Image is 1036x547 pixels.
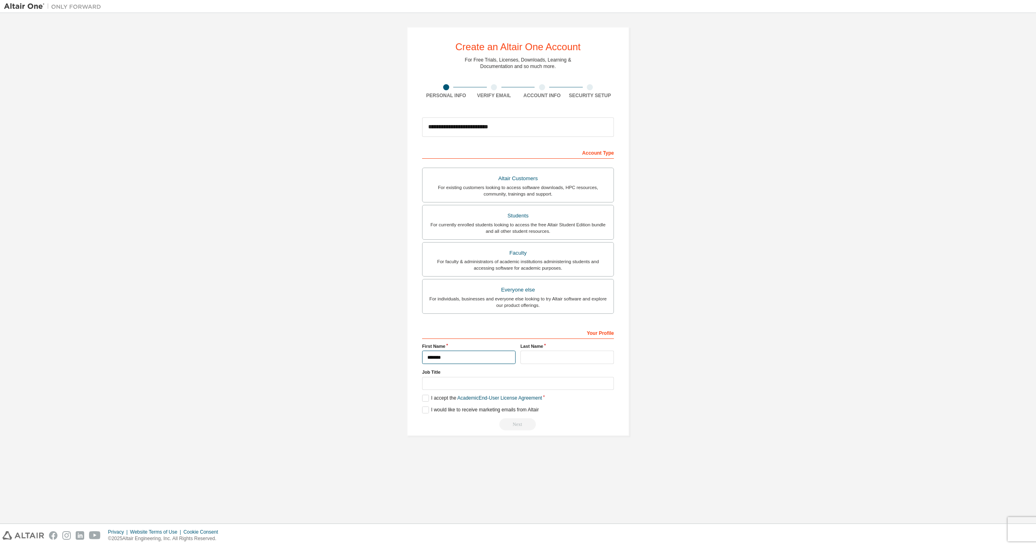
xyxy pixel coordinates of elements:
label: Last Name [520,343,614,349]
div: Security Setup [566,92,614,99]
div: Cookie Consent [183,529,223,535]
div: For individuals, businesses and everyone else looking to try Altair software and explore our prod... [427,296,609,309]
div: Your Profile [422,326,614,339]
img: instagram.svg [62,531,71,540]
img: youtube.svg [89,531,101,540]
div: Account Info [518,92,566,99]
div: For Free Trials, Licenses, Downloads, Learning & Documentation and so much more. [465,57,571,70]
label: I accept the [422,395,542,402]
div: Altair Customers [427,173,609,184]
label: Job Title [422,369,614,375]
div: Faculty [427,247,609,259]
img: linkedin.svg [76,531,84,540]
div: Students [427,210,609,221]
a: Academic End-User License Agreement [457,395,542,401]
div: Everyone else [427,284,609,296]
div: Personal Info [422,92,470,99]
img: facebook.svg [49,531,57,540]
label: First Name [422,343,516,349]
div: For faculty & administrators of academic institutions administering students and accessing softwa... [427,258,609,271]
div: For currently enrolled students looking to access the free Altair Student Edition bundle and all ... [427,221,609,234]
div: Read and acccept EULA to continue [422,418,614,430]
p: © 2025 Altair Engineering, Inc. All Rights Reserved. [108,535,223,542]
img: altair_logo.svg [2,531,44,540]
div: Account Type [422,146,614,159]
img: Altair One [4,2,105,11]
div: Privacy [108,529,130,535]
label: I would like to receive marketing emails from Altair [422,407,539,413]
div: For existing customers looking to access software downloads, HPC resources, community, trainings ... [427,184,609,197]
div: Website Terms of Use [130,529,183,535]
div: Verify Email [470,92,518,99]
div: Create an Altair One Account [455,42,581,52]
